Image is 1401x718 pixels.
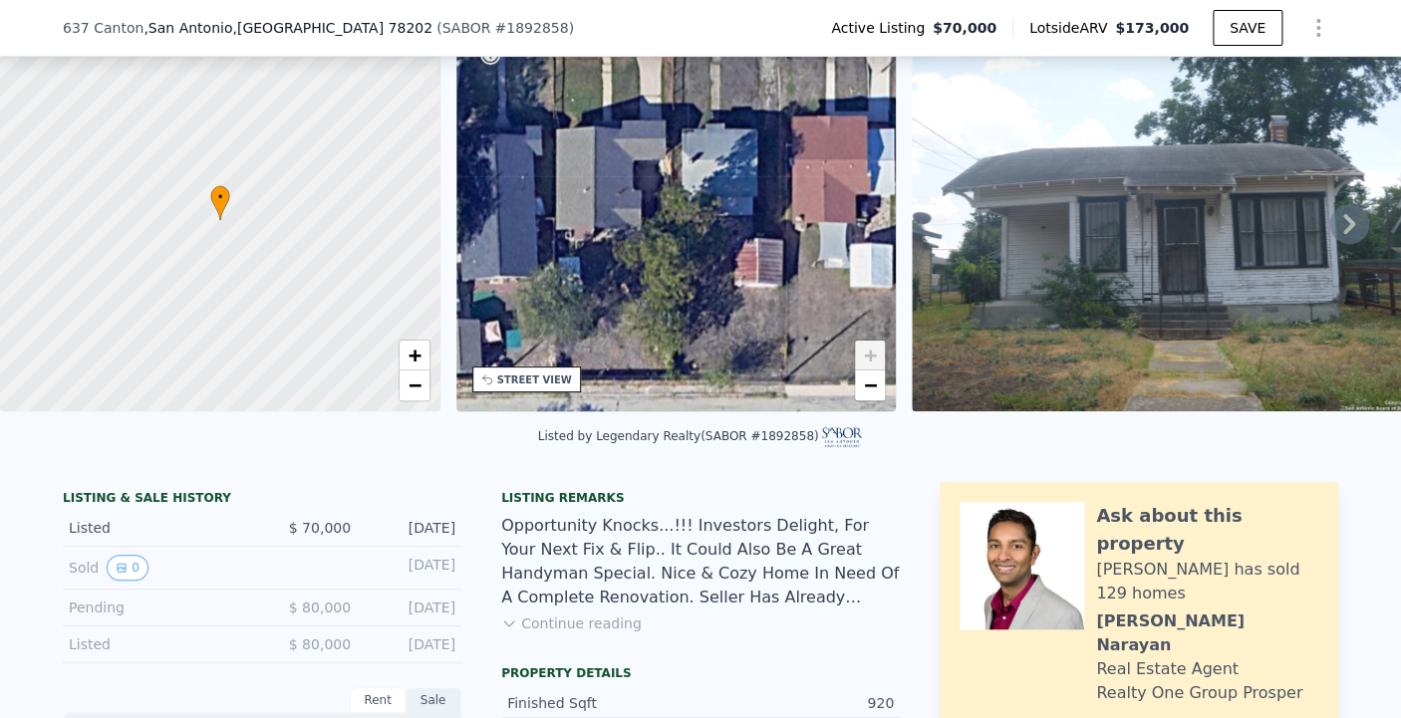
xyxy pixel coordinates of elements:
div: Sold [69,555,246,581]
span: $70,000 [933,18,996,38]
div: STREET VIEW [497,372,572,387]
span: # 1892858 [494,20,568,36]
span: 637 Canton [63,18,143,38]
div: Listing remarks [501,490,900,506]
div: [DATE] [367,518,455,538]
div: ( ) [436,18,574,38]
div: [PERSON_NAME] Narayan [1096,609,1318,657]
div: Finished Sqft [507,693,700,713]
div: Pending [69,598,246,617]
span: − [408,372,420,397]
span: , San Antonio [143,18,432,38]
div: [DATE] [367,634,455,654]
span: , [GEOGRAPHIC_DATA] 78202 [232,20,432,36]
span: $173,000 [1115,20,1189,36]
div: [PERSON_NAME] has sold 129 homes [1096,558,1318,605]
div: • [210,185,230,220]
div: Realty One Group Prosper [1096,681,1302,705]
button: Show Options [1298,8,1338,48]
span: • [210,188,230,206]
span: $ 80,000 [289,636,351,652]
span: SABOR [442,20,491,36]
button: View historical data [107,555,148,581]
div: [DATE] [367,555,455,581]
div: LISTING & SALE HISTORY [63,490,461,510]
div: Real Estate Agent [1096,657,1239,681]
a: Zoom in [400,341,429,370]
button: SAVE [1213,10,1282,46]
button: Continue reading [501,613,642,633]
img: SABOR Logo [822,427,863,447]
div: Listed [69,634,246,654]
a: Zoom out [400,370,429,400]
div: Listed [69,518,246,538]
span: Active Listing [831,18,933,38]
div: Listed by Legendary Realty (SABOR #1892858) [538,429,864,443]
span: $ 80,000 [289,599,351,615]
div: [DATE] [367,598,455,617]
span: − [864,372,877,397]
a: Zoom out [855,370,885,400]
span: + [864,343,877,367]
span: Lotside ARV [1029,18,1115,38]
div: Opportunity Knocks...!!! Investors Delight, For Your Next Fix & Flip.. It Could Also Be A Great H... [501,514,900,609]
a: Zoom in [855,341,885,370]
span: + [408,343,420,367]
div: 920 [700,693,894,713]
div: Sale [406,687,461,713]
div: Rent [350,687,406,713]
span: $ 70,000 [289,520,351,536]
div: Ask about this property [1096,502,1318,558]
div: Property details [501,665,900,681]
